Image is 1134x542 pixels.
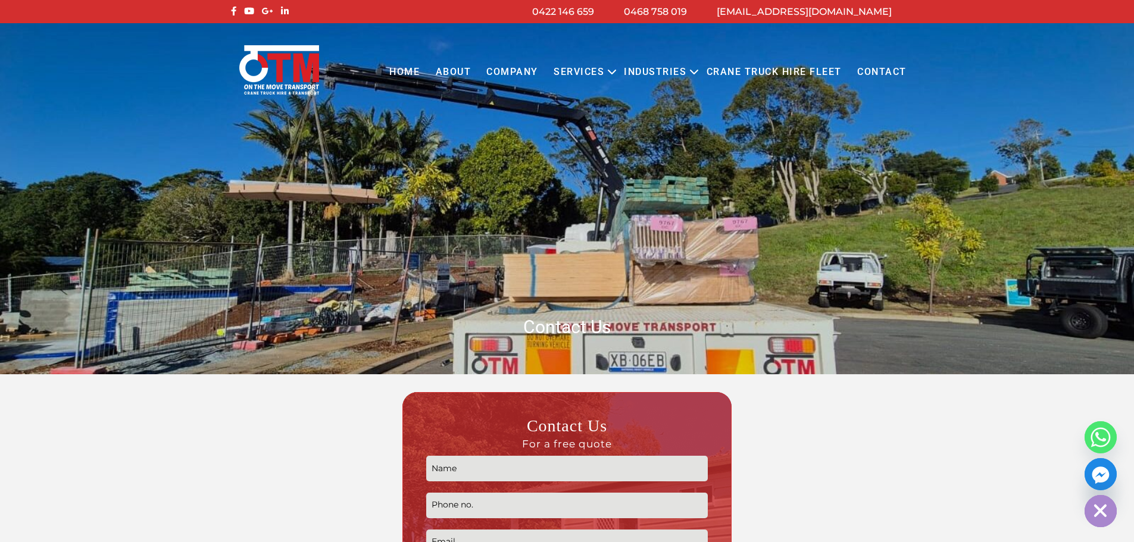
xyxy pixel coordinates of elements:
[237,44,321,96] img: Otmtransport
[228,315,907,339] h1: Contact Us
[698,56,849,89] a: Crane Truck Hire Fleet
[479,56,546,89] a: COMPANY
[382,56,427,89] a: Home
[1085,421,1117,453] a: Whatsapp
[426,415,708,450] h3: Contact Us
[427,56,479,89] a: About
[426,456,708,481] input: Name
[426,437,708,450] span: For a free quote
[426,493,708,518] input: Phone no.
[532,6,594,17] a: 0422 146 659
[546,56,612,89] a: Services
[616,56,694,89] a: Industries
[849,56,914,89] a: Contact
[1085,458,1117,490] a: Facebook_Messenger
[624,6,687,17] a: 0468 758 019
[717,6,892,17] a: [EMAIL_ADDRESS][DOMAIN_NAME]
